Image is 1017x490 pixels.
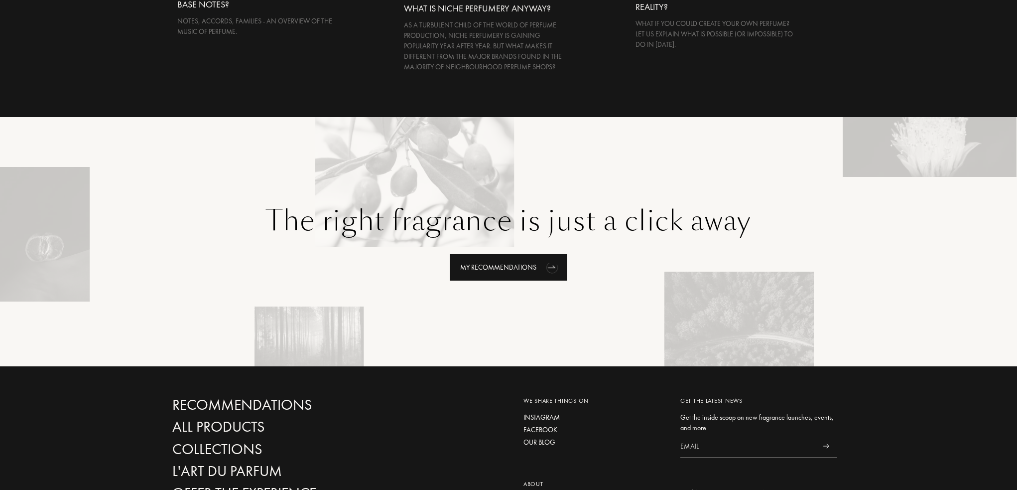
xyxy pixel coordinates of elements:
[523,396,665,405] div: We share things on
[523,412,665,423] a: Instagram
[152,239,864,281] a: My Recommendationsanimation
[523,425,665,435] a: Facebook
[172,463,386,480] a: L'Art du Parfum
[823,444,829,449] img: news_send.svg
[152,203,864,239] div: The right fragrance is just a click away
[172,396,386,414] a: Recommendations
[404,20,571,72] div: As a turbulent child of the world of perfume production, niche perfumery is gaining popularity ye...
[523,437,665,448] a: Our blog
[172,441,386,458] a: Collections
[680,435,815,458] input: Email
[636,18,799,50] div: What if you could create your own perfume? Let us explain what is possible (or impossible) to do ...
[404,3,571,14] h3: What is niche perfumery anyway?
[450,254,567,281] div: My Recommendations
[523,480,665,489] div: About
[680,412,837,433] div: Get the inside scoop on new fragrance launches, events, and more
[177,16,341,37] div: Notes, accords, families - an overview of the music of perfume.
[172,418,386,436] a: All products
[542,257,562,277] div: animation
[680,396,837,405] div: Get the latest news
